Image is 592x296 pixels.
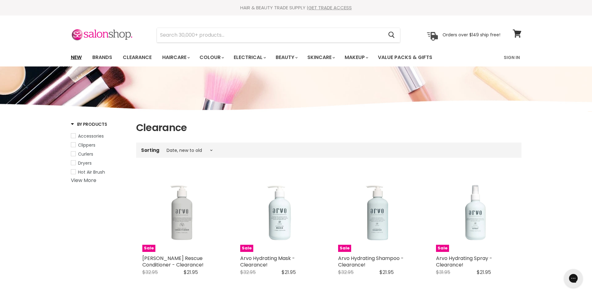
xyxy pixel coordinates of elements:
[338,173,417,252] img: Arvo Hydrating Shampoo - Clearance!
[157,28,383,42] input: Search
[71,160,128,166] a: Dryers
[71,177,96,184] a: View More
[500,51,524,64] a: Sign In
[271,51,301,64] a: Beauty
[78,151,93,157] span: Curlers
[379,269,394,276] span: $21.95
[63,5,529,11] div: HAIR & BEAUTY TRADE SUPPLY |
[71,142,128,148] a: Clippers
[338,173,417,252] a: Arvo Hydrating Shampoo - Clearance! Sale
[338,269,354,276] span: $32.95
[71,133,128,139] a: Accessories
[157,28,400,43] form: Product
[184,269,198,276] span: $21.95
[303,51,339,64] a: Skincare
[373,51,437,64] a: Value Packs & Gifts
[78,142,95,148] span: Clippers
[338,245,351,252] span: Sale
[142,269,158,276] span: $32.95
[340,51,372,64] a: Makeup
[436,173,515,252] img: Arvo Hydrating Spray - Clearance!
[71,121,107,127] h3: By Products
[338,255,404,268] a: Arvo Hydrating Shampoo - Clearance!
[78,169,105,175] span: Hot Air Brush
[477,269,491,276] span: $21.95
[240,255,295,268] a: Arvo Hydrating Mask - Clearance!
[240,173,319,252] img: Arvo Hydrating Mask - Clearance!
[141,148,159,153] label: Sorting
[158,51,194,64] a: Haircare
[436,255,492,268] a: Arvo Hydrating Spray - Clearance!
[229,51,270,64] a: Electrical
[78,160,92,166] span: Dryers
[195,51,228,64] a: Colour
[436,245,449,252] span: Sale
[142,255,204,268] a: [PERSON_NAME] Rescue Conditioner - Clearance!
[436,269,450,276] span: $31.95
[66,48,469,66] ul: Main menu
[240,269,256,276] span: $32.95
[142,173,222,252] a: Arvo Bond Rescue Conditioner - Clearance! Sale
[240,173,319,252] a: Arvo Hydrating Mask - Clearance! Sale
[78,133,104,139] span: Accessories
[118,51,156,64] a: Clearance
[436,173,515,252] a: Arvo Hydrating Spray - Clearance! Sale
[63,48,529,66] nav: Main
[383,28,400,42] button: Search
[142,173,222,252] img: Arvo Bond Rescue Conditioner - Clearance!
[71,169,128,175] a: Hot Air Brush
[308,4,352,11] a: GET TRADE ACCESS
[561,267,586,290] iframe: Gorgias live chat messenger
[66,51,86,64] a: New
[282,269,296,276] span: $21.95
[71,151,128,157] a: Curlers
[443,32,500,38] p: Orders over $149 ship free!
[88,51,117,64] a: Brands
[142,245,155,252] span: Sale
[136,121,521,134] h1: Clearance
[240,245,253,252] span: Sale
